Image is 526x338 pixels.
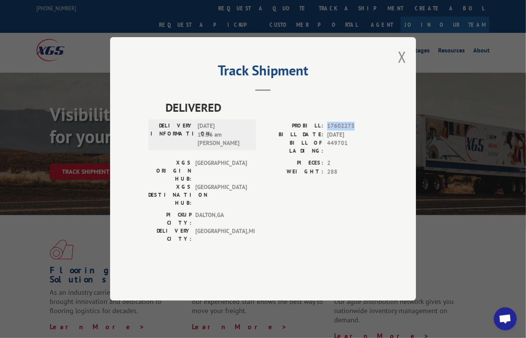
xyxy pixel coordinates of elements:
span: [GEOGRAPHIC_DATA] [195,183,247,207]
label: PROBILL: [263,122,323,131]
span: DELIVERED [166,99,378,116]
label: PIECES: [263,159,323,168]
span: 288 [327,168,378,176]
label: DELIVERY CITY: [148,227,192,243]
span: [DATE] 10:36 am [PERSON_NAME] [198,122,249,148]
div: Open chat [494,307,517,330]
label: BILL OF LADING: [263,139,323,155]
span: [GEOGRAPHIC_DATA] [195,159,247,183]
label: WEIGHT: [263,168,323,176]
span: [DATE] [327,131,378,139]
span: 17602273 [327,122,378,131]
span: 449701 [327,139,378,155]
label: XGS ORIGIN HUB: [148,159,192,183]
h2: Track Shipment [148,65,378,80]
span: DALTON , GA [195,211,247,227]
span: [GEOGRAPHIC_DATA] , MI [195,227,247,243]
label: PICKUP CITY: [148,211,192,227]
label: XGS DESTINATION HUB: [148,183,192,207]
label: DELIVERY INFORMATION: [151,122,194,148]
button: Close modal [398,47,406,67]
label: BILL DATE: [263,131,323,139]
span: 2 [327,159,378,168]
